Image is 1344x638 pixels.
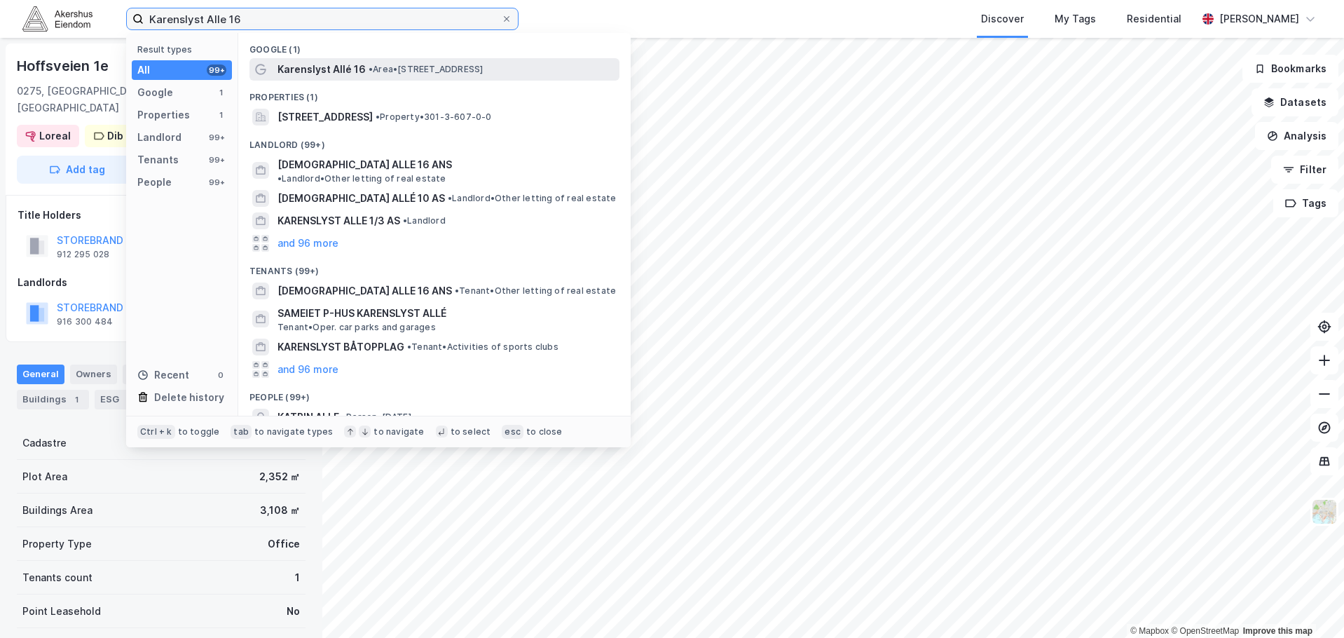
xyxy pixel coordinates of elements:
[17,156,137,184] button: Add tag
[277,190,445,207] span: [DEMOGRAPHIC_DATA] ALLÉ 10 AS
[123,365,189,384] div: Tenants
[22,569,92,586] div: Tenants count
[369,64,373,74] span: •
[1273,189,1338,217] button: Tags
[277,173,282,184] span: •
[268,536,300,552] div: Office
[22,6,92,31] img: akershus-eiendom-logo.9091f326c980b4bce74ccdd9f866810c.svg
[22,502,92,519] div: Buildings Area
[451,426,491,437] div: to select
[407,341,411,352] span: •
[1271,156,1338,184] button: Filter
[277,109,373,125] span: [STREET_ADDRESS]
[137,84,173,101] div: Google
[137,44,232,55] div: Result types
[373,426,424,437] div: to navigate
[295,569,300,586] div: 1
[144,8,501,29] input: Search by address, cadastre, landlords, tenants or people
[277,283,452,299] span: [DEMOGRAPHIC_DATA] ALLE 16 ANS
[526,426,563,437] div: to close
[238,128,631,154] div: Landlord (99+)
[277,361,338,378] button: and 96 more
[70,365,117,384] div: Owners
[981,11,1024,27] div: Discover
[17,83,199,116] div: 0275, [GEOGRAPHIC_DATA], [GEOGRAPHIC_DATA]
[137,174,172,191] div: People
[95,390,142,409] div: ESG
[57,249,109,260] div: 912 295 028
[260,502,300,519] div: 3,108 ㎡
[277,235,338,252] button: and 96 more
[154,389,224,406] div: Delete history
[376,111,492,123] span: Property • 301-3-607-0-0
[407,341,558,353] span: Tenant • Activities of sports clubs
[1127,11,1181,27] div: Residential
[137,62,150,79] div: All
[1252,88,1338,116] button: Datasets
[137,367,189,384] div: Recent
[137,107,190,123] div: Properties
[107,128,181,144] div: Dib medium list
[277,339,404,355] span: KARENSLYST BÅTOPPLAG
[287,603,300,620] div: No
[215,109,226,121] div: 1
[277,305,614,322] span: SAMEIET P-HUS KARENSLYST ALLÉ
[277,212,400,229] span: KARENSLYST ALLE 1/3 AS
[342,412,411,423] span: Person • [DATE]
[238,33,631,58] div: Google (1)
[17,55,111,77] div: Hoffsveien 1e
[238,81,631,106] div: Properties (1)
[137,425,175,439] div: Ctrl + k
[277,61,366,78] span: Karenslyst Allé 16
[1243,626,1312,636] a: Improve this map
[207,65,226,76] div: 99+
[1055,11,1096,27] div: My Tags
[57,316,113,327] div: 916 300 484
[277,409,339,426] span: KATRIN ALLE
[1274,571,1344,638] iframe: Chat Widget
[17,390,89,409] div: Buildings
[1130,626,1169,636] a: Mapbox
[342,412,346,422] span: •
[207,132,226,143] div: 99+
[215,369,226,381] div: 0
[1171,626,1239,636] a: OpenStreetMap
[178,426,220,437] div: to toggle
[455,285,616,297] span: Tenant • Other letting of real estate
[455,285,459,296] span: •
[259,468,300,485] div: 2,352 ㎡
[207,177,226,188] div: 99+
[403,215,407,226] span: •
[448,193,617,204] span: Landlord • Other letting of real estate
[254,426,333,437] div: to navigate types
[231,425,252,439] div: tab
[448,193,452,203] span: •
[238,254,631,280] div: Tenants (99+)
[22,435,67,452] div: Cadastre
[277,322,436,333] span: Tenant • Oper. car parks and garages
[18,274,305,291] div: Landlords
[1242,55,1338,83] button: Bookmarks
[238,381,631,406] div: People (99+)
[69,393,83,407] div: 1
[403,215,446,226] span: Landlord
[18,207,305,224] div: Title Holders
[502,425,523,439] div: esc
[1255,122,1338,150] button: Analysis
[1219,11,1299,27] div: [PERSON_NAME]
[22,603,101,620] div: Point Leasehold
[369,64,483,75] span: Area • [STREET_ADDRESS]
[215,87,226,98] div: 1
[376,111,380,122] span: •
[137,151,179,168] div: Tenants
[1311,498,1338,525] img: Z
[122,393,136,407] div: 5
[277,173,446,184] span: Landlord • Other letting of real estate
[39,128,71,144] div: Loreal
[22,468,67,485] div: Plot Area
[137,129,181,146] div: Landlord
[277,156,452,173] span: [DEMOGRAPHIC_DATA] ALLE 16 ANS
[207,154,226,165] div: 99+
[17,365,64,384] div: General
